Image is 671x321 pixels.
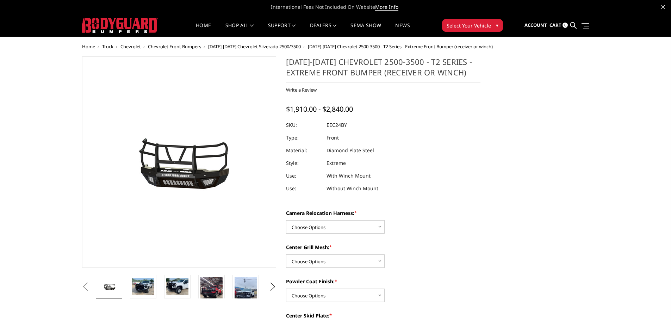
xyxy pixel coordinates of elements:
a: Account [524,16,547,35]
a: News [395,23,410,37]
img: 2024-2025 Chevrolet 2500-3500 - T2 Series - Extreme Front Bumper (receiver or winch) [235,277,257,316]
span: Cart [549,22,561,28]
img: 2024-2025 Chevrolet 2500-3500 - T2 Series - Extreme Front Bumper (receiver or winch) [166,278,188,295]
label: Center Skid Plate: [286,312,480,319]
dt: Type: [286,131,321,144]
h1: [DATE]-[DATE] Chevrolet 2500-3500 - T2 Series - Extreme Front Bumper (receiver or winch) [286,56,480,83]
dd: Extreme [327,157,346,169]
button: Next [267,282,278,292]
a: [DATE]-[DATE] Chevrolet Silverado 2500/3500 [208,43,301,50]
dt: Use: [286,182,321,195]
dd: With Winch Mount [327,169,371,182]
label: Powder Coat Finish: [286,278,480,285]
dd: Without Winch Mount [327,182,378,195]
dt: Use: [286,169,321,182]
span: ▾ [496,21,498,29]
span: Select Your Vehicle [447,22,491,29]
a: More Info [375,4,398,11]
a: Chevrolet Front Bumpers [148,43,201,50]
span: Account [524,22,547,28]
img: 2024-2025 Chevrolet 2500-3500 - T2 Series - Extreme Front Bumper (receiver or winch) [132,278,154,295]
a: SEMA Show [350,23,381,37]
a: Dealers [310,23,337,37]
a: 2024-2025 Chevrolet 2500-3500 - T2 Series - Extreme Front Bumper (receiver or winch) [82,56,277,268]
a: Cart 0 [549,16,568,35]
button: Select Your Vehicle [442,19,503,32]
a: Support [268,23,296,37]
img: BODYGUARD BUMPERS [82,18,158,33]
span: 0 [563,23,568,28]
dd: EEC24BY [327,119,347,131]
dd: Front [327,131,339,144]
a: shop all [225,23,254,37]
a: Home [196,23,211,37]
span: [DATE]-[DATE] Chevrolet 2500-3500 - T2 Series - Extreme Front Bumper (receiver or winch) [308,43,493,50]
a: Chevrolet [120,43,141,50]
a: Home [82,43,95,50]
button: Previous [80,282,91,292]
dt: Style: [286,157,321,169]
span: $1,910.00 - $2,840.00 [286,104,353,114]
img: 2024-2025 Chevrolet 2500-3500 - T2 Series - Extreme Front Bumper (receiver or winch) [200,277,223,316]
dt: Material: [286,144,321,157]
dd: Diamond Plate Steel [327,144,374,157]
dt: SKU: [286,119,321,131]
a: Write a Review [286,87,317,93]
label: Center Grill Mesh: [286,243,480,251]
label: Camera Relocation Harness: [286,209,480,217]
a: Truck [102,43,113,50]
